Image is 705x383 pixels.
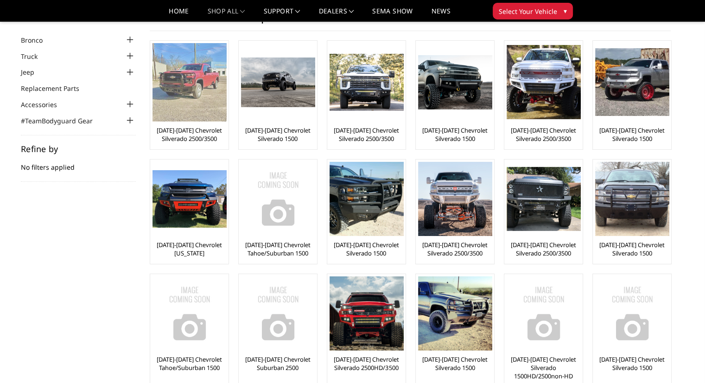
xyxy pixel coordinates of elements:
a: Accessories [21,100,69,109]
a: [DATE]-[DATE] Chevrolet Silverado 2500/3500 [152,126,226,143]
a: No Image [595,276,669,351]
a: #TeamBodyguard Gear [21,116,104,126]
a: [DATE]-[DATE] Chevrolet Silverado 1500 [418,355,492,372]
a: [DATE]-[DATE] Chevrolet Silverado 1500 [330,241,403,257]
a: No Image [507,276,580,351]
a: Jeep [21,67,46,77]
a: Bronco [21,35,54,45]
img: No Image [241,276,315,351]
a: [DATE]-[DATE] Chevrolet Silverado 2500/3500 [507,126,580,143]
a: [DATE]-[DATE] Chevrolet Silverado 1500 [595,126,669,143]
div: No filters applied [21,145,136,182]
a: [DATE]-[DATE] Chevrolet Silverado 2500/3500 [330,126,403,143]
a: [DATE]-[DATE] Chevrolet Silverado 2500/3500 [507,241,580,257]
a: [DATE]-[DATE] Chevrolet Silverado 2500HD/3500 [330,355,403,372]
img: No Image [241,162,315,236]
a: [DATE]-[DATE] Chevrolet Tahoe/Suburban 1500 [241,241,315,257]
iframe: Chat Widget [659,338,705,383]
a: [DATE]-[DATE] Chevrolet Silverado 1500HD/2500non-HD [507,355,580,380]
span: ▾ [564,6,567,16]
a: Home [169,8,189,21]
a: [DATE]-[DATE] Chevrolet Suburban 2500 [241,355,315,372]
a: No Image [152,276,226,351]
a: Dealers [319,8,354,21]
button: Select Your Vehicle [493,3,573,19]
span: Select Your Vehicle [499,6,557,16]
a: News [431,8,450,21]
a: [DATE]-[DATE] Chevrolet Silverado 1500 [418,126,492,143]
img: No Image [595,276,669,351]
a: [DATE]-[DATE] Chevrolet Tahoe/Suburban 1500 [152,355,226,372]
a: [DATE]-[DATE] Chevrolet Silverado 1500 [595,355,669,372]
a: Replacement Parts [21,83,91,93]
a: SEMA Show [372,8,413,21]
img: No Image [152,276,227,351]
a: Support [264,8,300,21]
h5: Refine by [21,145,136,153]
a: [DATE]-[DATE] Chevrolet [US_STATE] [152,241,226,257]
a: [DATE]-[DATE] Chevrolet Silverado 1500 [241,126,315,143]
a: shop all [208,8,245,21]
img: No Image [507,276,581,351]
a: [DATE]-[DATE] Chevrolet Silverado 2500/3500 [418,241,492,257]
a: [DATE]-[DATE] Chevrolet Silverado 1500 [595,241,669,257]
a: Truck [21,51,49,61]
